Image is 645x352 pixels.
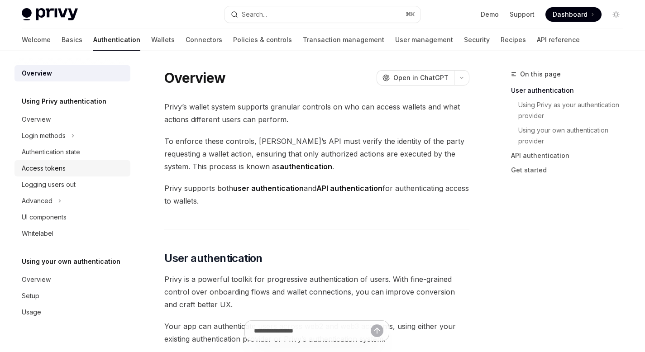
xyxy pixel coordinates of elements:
span: Dashboard [553,10,588,19]
a: User authentication [511,83,631,98]
a: Get started [511,163,631,177]
a: Welcome [22,29,51,51]
div: Authentication state [22,147,80,157]
strong: authentication [280,162,332,171]
div: Overview [22,114,51,125]
a: Access tokens [14,160,130,176]
div: Setup [22,290,39,301]
div: Access tokens [22,163,66,174]
span: Privy is a powerful toolkit for progressive authentication of users. With fine-grained control ov... [164,273,469,311]
a: Setup [14,288,130,304]
a: API reference [537,29,580,51]
div: Logging users out [22,179,76,190]
a: Overview [14,111,130,128]
a: Overview [14,271,130,288]
button: Search...⌘K [225,6,420,23]
a: Basics [62,29,82,51]
div: UI components [22,212,67,223]
a: Using your own authentication provider [518,123,631,148]
span: User authentication [164,251,263,266]
div: Overview [22,68,52,79]
div: Search... [242,9,267,20]
a: User management [395,29,453,51]
div: Whitelabel [22,228,53,239]
span: Privy’s wallet system supports granular controls on who can access wallets and what actions diffe... [164,100,469,126]
a: Whitelabel [14,225,130,242]
a: Authentication [93,29,140,51]
div: Usage [22,307,41,318]
a: Authentication state [14,144,130,160]
span: ⌘ K [406,11,415,18]
a: Transaction management [303,29,384,51]
a: Policies & controls [233,29,292,51]
a: Support [510,10,535,19]
img: light logo [22,8,78,21]
strong: API authentication [316,184,382,193]
a: Connectors [186,29,222,51]
a: Wallets [151,29,175,51]
a: Security [464,29,490,51]
button: Open in ChatGPT [377,70,454,86]
span: On this page [520,69,561,80]
div: Login methods [22,130,66,141]
span: Open in ChatGPT [393,73,449,82]
a: Using Privy as your authentication provider [518,98,631,123]
a: API authentication [511,148,631,163]
a: UI components [14,209,130,225]
h5: Using your own authentication [22,256,120,267]
a: Usage [14,304,130,320]
h5: Using Privy authentication [22,96,106,107]
span: To enforce these controls, [PERSON_NAME]’s API must verify the identity of the party requesting a... [164,135,469,173]
div: Advanced [22,195,53,206]
span: Privy supports both and for authenticating access to wallets. [164,182,469,207]
button: Toggle dark mode [609,7,623,22]
a: Demo [481,10,499,19]
a: Dashboard [545,7,602,22]
button: Send message [371,324,383,337]
div: Overview [22,274,51,285]
a: Recipes [501,29,526,51]
a: Logging users out [14,176,130,193]
a: Overview [14,65,130,81]
h1: Overview [164,70,225,86]
strong: user authentication [233,184,304,193]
